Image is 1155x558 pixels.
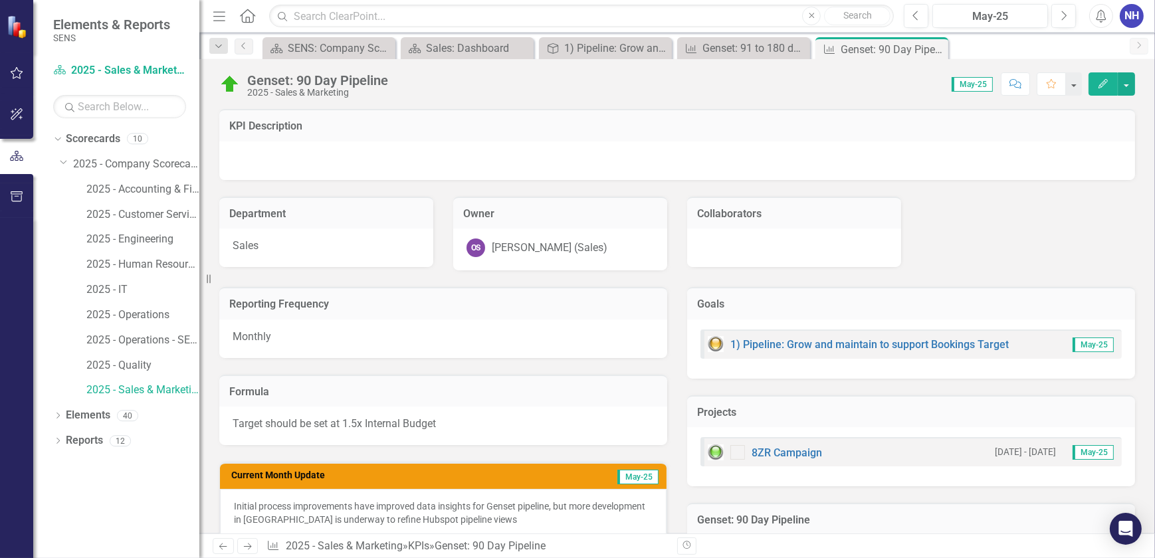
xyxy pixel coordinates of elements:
[564,40,669,56] div: 1) Pipeline: Grow and maintain to support Bookings Target
[86,282,199,298] a: 2025 - IT
[697,208,891,220] h3: Collaborators
[229,298,657,310] h3: Reporting Frequency
[53,95,186,118] input: Search Below...
[708,336,724,352] img: Yellow: At Risk/Needs Attention
[681,40,807,56] a: Genset: 91 to 180 day pipeline
[234,500,653,526] p: Initial process improvements have improved data insights for Genset pipeline, but more developmen...
[110,435,131,446] div: 12
[752,446,822,459] a: 8ZR Campaign
[229,386,657,398] h3: Formula
[435,539,546,552] div: Genset: 90 Day Pipeline
[86,182,199,197] a: 2025 - Accounting & Finance
[697,298,1125,310] h3: Goals
[219,74,241,95] img: On Target
[1073,445,1114,460] span: May-25
[86,232,199,247] a: 2025 - Engineering
[467,238,485,257] div: OS
[66,132,120,147] a: Scorecards
[932,4,1048,28] button: May-25
[233,239,259,252] span: Sales
[53,33,170,43] small: SENS
[843,10,872,21] span: Search
[219,320,667,358] div: Monthly
[269,5,894,28] input: Search ClearPoint...
[730,338,1009,351] a: 1) Pipeline: Grow and maintain to support Bookings Target
[288,40,392,56] div: SENS: Company Scorecard
[841,41,945,58] div: Genset: 90 Day Pipeline
[86,333,199,348] a: 2025 - Operations - SENS Legacy KPIs
[117,410,138,421] div: 40
[492,240,607,256] div: [PERSON_NAME] (Sales)
[1073,337,1114,352] span: May-25
[824,7,891,25] button: Search
[86,383,199,398] a: 2025 - Sales & Marketing
[463,208,657,220] h3: Owner
[1110,513,1142,545] div: Open Intercom Messenger
[229,120,1125,132] h3: KPI Description
[266,40,392,56] a: SENS: Company Scorecard
[127,134,148,145] div: 10
[542,40,669,56] a: 1) Pipeline: Grow and maintain to support Bookings Target
[247,88,388,98] div: 2025 - Sales & Marketing
[247,73,388,88] div: Genset: 90 Day Pipeline
[73,157,199,172] a: 2025 - Company Scorecard
[66,433,103,448] a: Reports
[697,514,1125,526] h3: Genset: 90 Day Pipeline
[6,14,31,39] img: ClearPoint Strategy
[404,40,530,56] a: Sales: Dashboard
[697,407,1125,418] h3: Projects
[708,444,724,460] img: Green: On Track
[937,9,1043,25] div: May-25
[86,308,199,323] a: 2025 - Operations
[408,539,429,552] a: KPIs
[233,417,654,432] p: Target should be set at 1.5x Internal Budget
[266,539,667,554] div: » »
[53,17,170,33] span: Elements & Reports
[53,63,186,78] a: 2025 - Sales & Marketing
[952,77,993,92] span: May-25
[1120,4,1144,28] button: NH
[426,40,530,56] div: Sales: Dashboard
[66,408,110,423] a: Elements
[229,208,423,220] h3: Department
[86,358,199,373] a: 2025 - Quality
[995,446,1056,458] small: [DATE] - [DATE]
[231,470,526,480] h3: Current Month Update
[86,207,199,223] a: 2025 - Customer Service
[86,257,199,272] a: 2025 - Human Resources
[702,40,807,56] div: Genset: 91 to 180 day pipeline
[286,539,403,552] a: 2025 - Sales & Marketing
[617,470,659,484] span: May-25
